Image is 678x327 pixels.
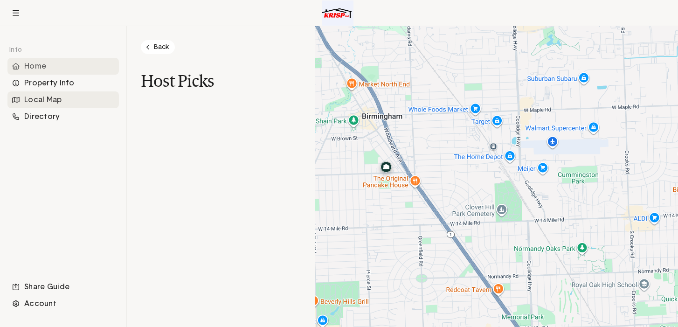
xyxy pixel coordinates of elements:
[7,58,119,75] div: Home
[7,278,119,295] div: Share Guide
[7,58,119,75] li: Navigation item
[7,295,119,312] li: Navigation item
[141,40,175,54] a: Back
[322,0,353,26] img: Logo
[7,91,119,108] li: Navigation item
[7,75,119,91] div: Property Info
[7,91,119,108] div: Local Map
[7,75,119,91] li: Navigation item
[7,295,119,312] div: Account
[7,108,119,125] li: Navigation item
[7,278,119,295] li: Navigation item
[7,108,119,125] div: Directory
[141,71,301,91] h1: Host Picks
